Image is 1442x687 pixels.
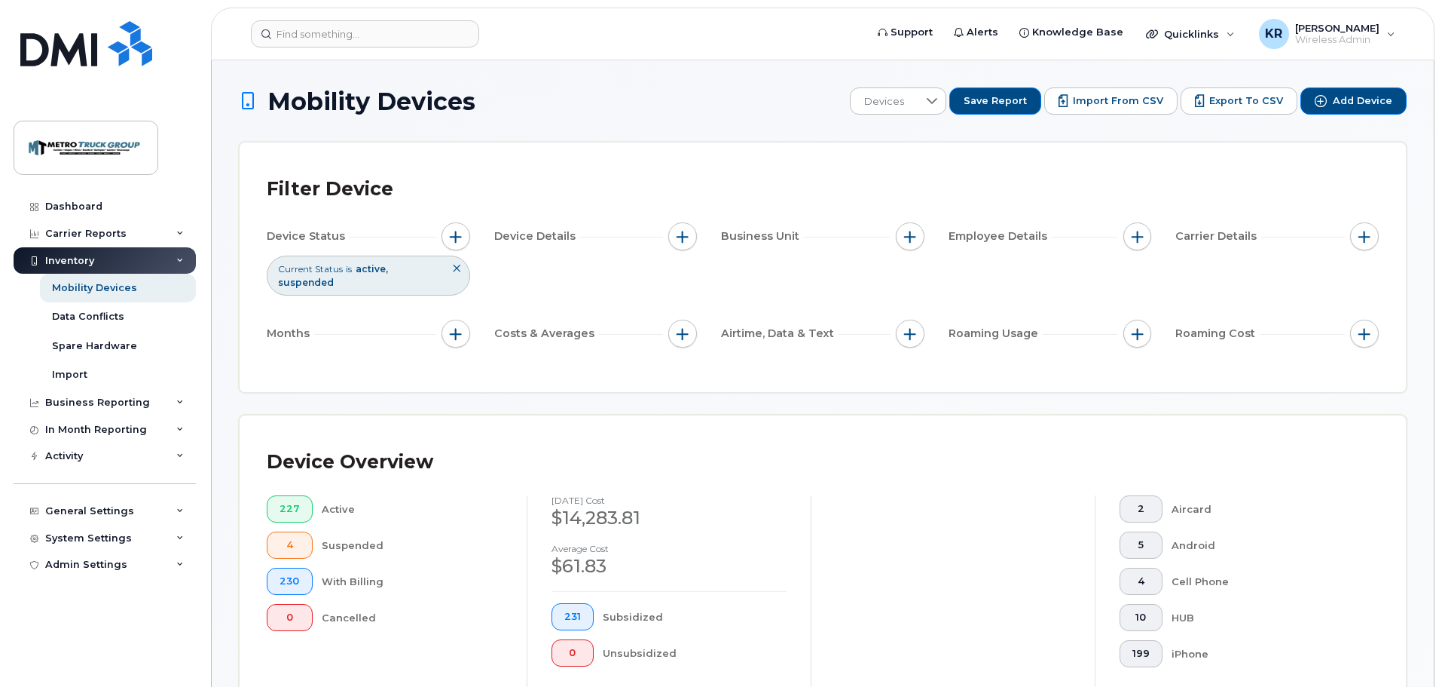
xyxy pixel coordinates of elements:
span: Business Unit [721,228,804,244]
button: 5 [1120,532,1162,559]
span: Device Details [494,228,580,244]
div: Aircard [1172,495,1355,523]
span: 230 [280,575,300,587]
span: Roaming Usage [949,326,1043,342]
span: is [346,262,352,275]
h4: [DATE] cost [551,495,787,505]
span: 4 [1132,575,1150,587]
span: Employee Details [949,228,1052,244]
div: $61.83 [551,554,787,579]
div: Android [1172,532,1355,559]
div: HUB [1172,604,1355,631]
div: iPhone [1172,640,1355,667]
span: 227 [280,503,300,515]
button: Import from CSV [1044,87,1178,115]
span: 0 [564,647,581,659]
div: Cell Phone [1172,568,1355,595]
span: 10 [1132,612,1150,624]
button: Add Device [1300,87,1407,115]
span: Export to CSV [1209,94,1283,108]
span: Months [267,326,314,342]
span: Carrier Details [1175,228,1261,244]
button: 227 [267,495,313,523]
button: 0 [551,639,594,667]
button: Save Report [949,87,1041,115]
div: Suspended [322,532,503,559]
button: 4 [267,532,313,559]
button: 230 [267,568,313,595]
button: 199 [1120,640,1162,667]
button: 4 [1120,568,1162,595]
span: Costs & Averages [494,326,599,342]
h4: Average cost [551,544,787,554]
span: active [356,263,388,274]
span: Add Device [1333,94,1392,108]
button: 2 [1120,495,1162,523]
div: With Billing [322,568,503,595]
button: 0 [267,604,313,631]
div: Device Overview [267,443,433,482]
div: $14,283.81 [551,505,787,531]
span: Save Report [964,94,1027,108]
button: 10 [1120,604,1162,631]
span: Import from CSV [1073,94,1163,108]
span: 2 [1132,503,1150,515]
button: Export to CSV [1181,87,1297,115]
span: 5 [1132,539,1150,551]
span: Current Status [278,262,343,275]
span: Roaming Cost [1175,326,1260,342]
span: Device Status [267,228,350,244]
button: 231 [551,603,594,630]
div: Filter Device [267,170,393,209]
div: Subsidized [603,603,787,630]
span: 4 [280,539,300,551]
span: 199 [1132,648,1150,660]
span: 231 [564,611,581,623]
span: Mobility Devices [267,88,475,115]
span: suspended [278,277,334,288]
span: Devices [851,88,918,115]
span: 0 [280,612,300,624]
span: Airtime, Data & Text [721,326,839,342]
div: Cancelled [322,604,503,631]
div: Unsubsidized [603,639,787,667]
div: Active [322,495,503,523]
